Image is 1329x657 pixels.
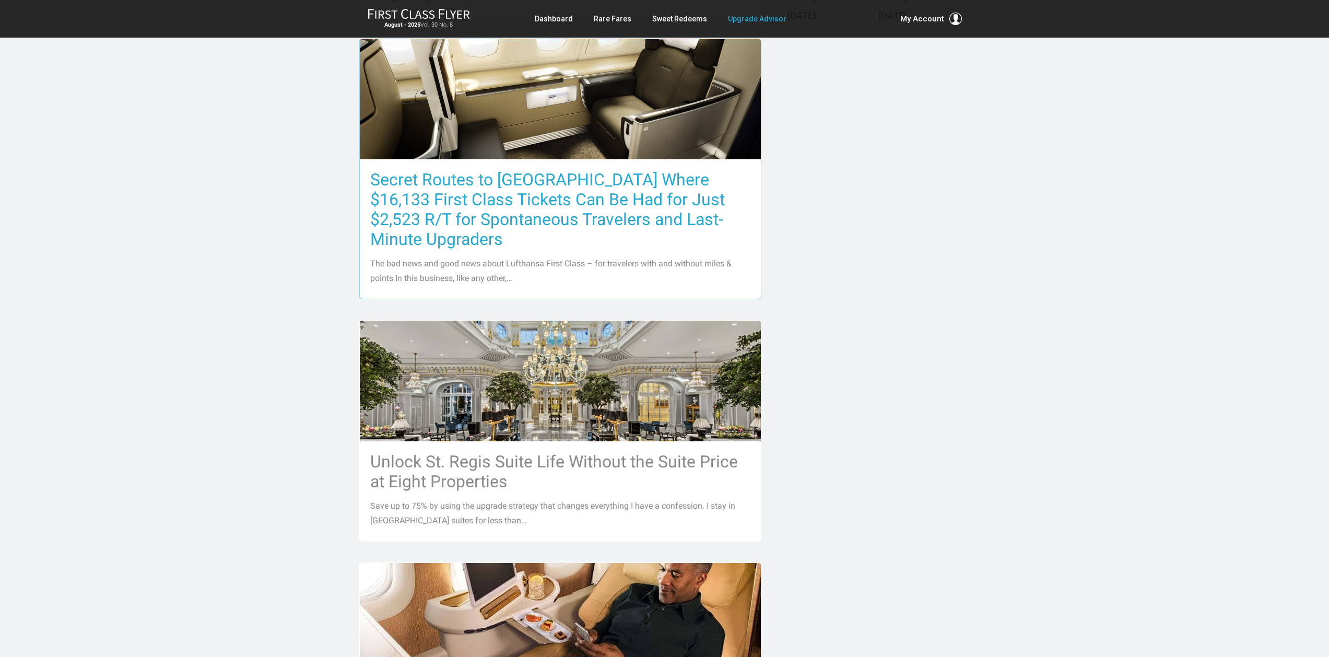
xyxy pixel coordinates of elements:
span: My Account [900,13,944,25]
img: First Class Flyer [368,8,470,19]
h3: Secret Routes to [GEOGRAPHIC_DATA] Where $16,133 First Class Tickets Can Be Had for Just $2,523 R... [370,170,750,249]
button: My Account [900,13,962,25]
a: First Class FlyerAugust - 2025Vol. 30 No. 8 [368,8,470,29]
a: Rare Fares [594,9,631,28]
h3: Unlock St. Regis Suite Life Without the Suite Price at Eight Properties [370,452,750,491]
a: Dashboard [535,9,573,28]
p: The bad news and good news about Lufthansa First Class – for travelers with and without miles & p... [370,256,750,286]
strong: August - 2025 [384,21,420,28]
p: Save up to 75% by using the upgrade strategy that changes everything I have a confession. I stay ... [370,499,750,528]
a: Upgrade Advisor [728,9,786,28]
small: Vol. 30 No. 8 [368,21,470,29]
a: Unlock St. Regis Suite Life Without the Suite Price at Eight Properties Save up to 75% by using t... [359,320,761,541]
a: Sweet Redeems [652,9,707,28]
a: Secret Routes to [GEOGRAPHIC_DATA] Where $16,133 First Class Tickets Can Be Had for Just $2,523 R... [359,39,761,299]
